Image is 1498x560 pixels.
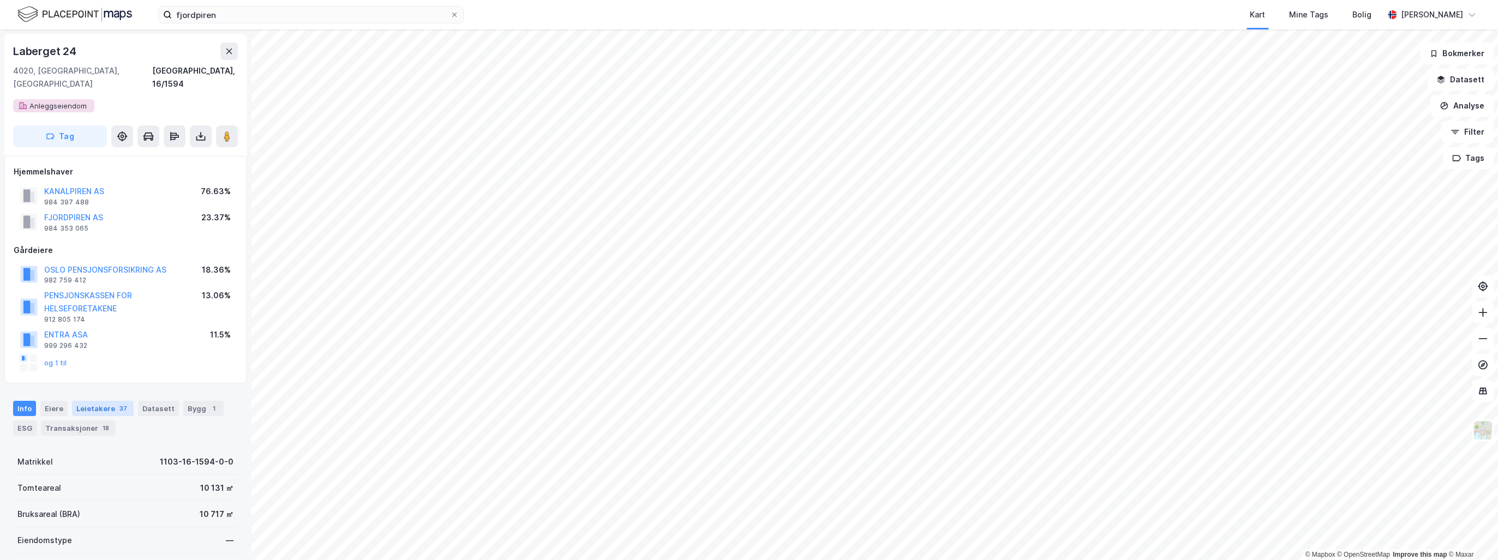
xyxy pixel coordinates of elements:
[40,401,68,416] div: Eiere
[13,43,79,60] div: Laberget 24
[1305,551,1335,558] a: Mapbox
[44,276,86,285] div: 982 759 412
[14,165,237,178] div: Hjemmelshaver
[202,263,231,276] div: 18.36%
[17,534,72,547] div: Eiendomstype
[44,198,89,207] div: 984 397 488
[14,244,237,257] div: Gårdeiere
[13,64,152,91] div: 4020, [GEOGRAPHIC_DATA], [GEOGRAPHIC_DATA]
[152,64,238,91] div: [GEOGRAPHIC_DATA], 16/1594
[172,7,450,23] input: Søk på adresse, matrikkel, gårdeiere, leietakere eller personer
[100,423,111,433] div: 18
[1443,508,1498,560] iframe: Chat Widget
[44,224,88,233] div: 984 353 065
[1401,8,1463,21] div: [PERSON_NAME]
[160,455,233,468] div: 1103-16-1594-0-0
[1352,8,1371,21] div: Bolig
[201,211,231,224] div: 23.37%
[226,534,233,547] div: —
[17,5,132,24] img: logo.f888ab2527a4732fd821a326f86c7f29.svg
[17,455,53,468] div: Matrikkel
[72,401,134,416] div: Leietakere
[17,481,61,495] div: Tomteareal
[44,341,87,350] div: 999 296 432
[1443,508,1498,560] div: Kontrollprogram for chat
[1393,551,1447,558] a: Improve this map
[200,481,233,495] div: 10 131 ㎡
[1427,69,1494,91] button: Datasett
[208,403,219,414] div: 1
[13,125,107,147] button: Tag
[202,289,231,302] div: 13.06%
[1337,551,1390,558] a: OpenStreetMap
[1289,8,1328,21] div: Mine Tags
[183,401,224,416] div: Bygg
[44,315,85,324] div: 912 805 174
[1430,95,1494,117] button: Analyse
[1420,43,1494,64] button: Bokmerker
[13,401,36,416] div: Info
[138,401,179,416] div: Datasett
[201,185,231,198] div: 76.63%
[117,403,129,414] div: 37
[13,420,37,436] div: ESG
[1441,121,1494,143] button: Filter
[1472,420,1493,441] img: Z
[1443,147,1494,169] button: Tags
[200,508,233,521] div: 10 717 ㎡
[41,420,116,436] div: Transaksjoner
[1250,8,1265,21] div: Kart
[210,328,231,341] div: 11.5%
[17,508,80,521] div: Bruksareal (BRA)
